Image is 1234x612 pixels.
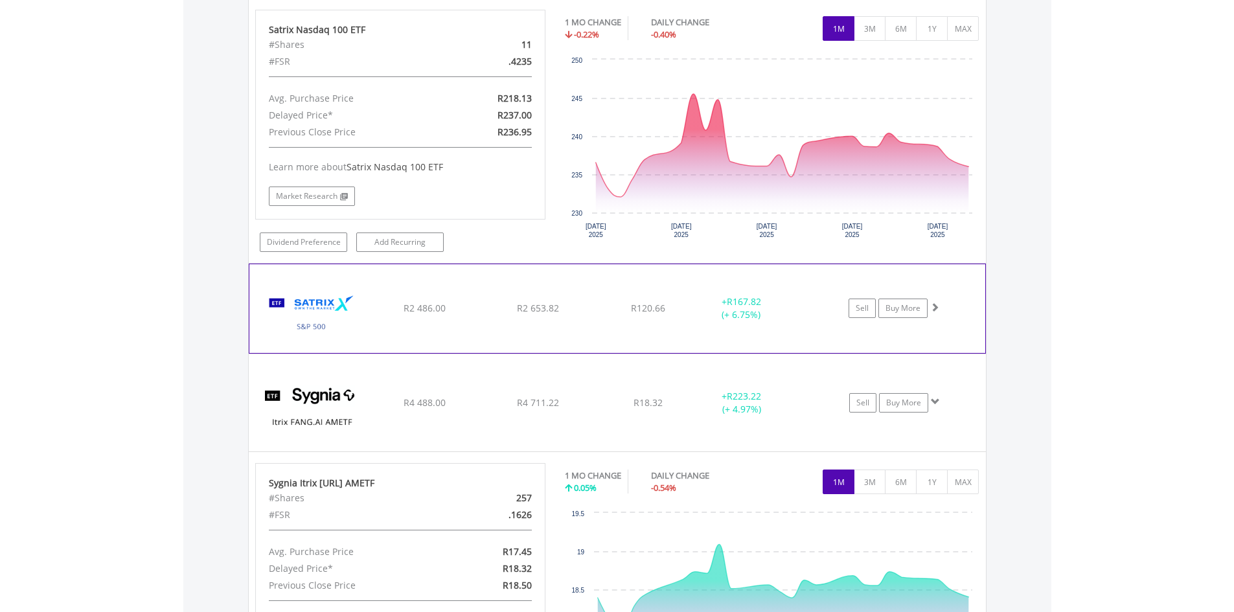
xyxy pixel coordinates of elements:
a: Buy More [879,393,928,413]
div: .4235 [447,53,541,70]
div: DAILY CHANGE [651,16,755,28]
span: -0.22% [574,28,599,40]
span: R4 711.22 [517,396,559,409]
button: 6M [885,470,917,494]
text: 240 [571,133,582,141]
text: [DATE] 2025 [586,223,606,238]
div: Avg. Purchase Price [259,90,448,107]
span: R236.95 [497,126,532,138]
div: #Shares [259,490,448,506]
button: 1M [823,470,854,494]
img: TFSA.SYFANG.png [255,370,367,448]
a: Sell [849,393,876,413]
a: Add Recurring [356,232,444,252]
text: [DATE] 2025 [757,223,777,238]
div: DAILY CHANGE [651,470,755,482]
img: TFSA.STX500.png [256,280,367,349]
button: MAX [947,470,979,494]
text: [DATE] 2025 [928,223,948,238]
div: #Shares [259,36,448,53]
div: Delayed Price* [259,107,448,124]
text: [DATE] 2025 [671,223,692,238]
span: R237.00 [497,109,532,121]
span: R167.82 [727,295,761,308]
div: .1626 [447,506,541,523]
div: Previous Close Price [259,124,448,141]
text: 19 [577,549,585,556]
div: Delayed Price* [259,560,448,577]
text: 250 [571,57,582,64]
div: 1 MO CHANGE [565,470,621,482]
a: Market Research [269,187,355,206]
span: R4 488.00 [404,396,446,409]
span: -0.54% [651,482,676,493]
span: 0.05% [574,482,597,493]
text: [DATE] 2025 [842,223,863,238]
div: #FSR [259,506,448,523]
div: #FSR [259,53,448,70]
text: 230 [571,210,582,217]
span: R2 653.82 [517,302,559,314]
div: Avg. Purchase Price [259,543,448,560]
a: Dividend Preference [260,232,347,252]
span: R218.13 [497,92,532,104]
div: 1 MO CHANGE [565,16,621,28]
div: Learn more about [269,161,532,174]
button: 1Y [916,16,948,41]
span: R17.45 [503,545,532,558]
button: MAX [947,16,979,41]
span: R18.32 [634,396,663,409]
a: Buy More [878,299,928,318]
div: + (+ 4.97%) [693,390,791,416]
button: 6M [885,16,917,41]
div: Previous Close Price [259,577,448,594]
text: 235 [571,172,582,179]
button: 3M [854,470,886,494]
span: R120.66 [631,302,665,314]
div: 11 [447,36,541,53]
span: R18.50 [503,579,532,591]
span: -0.40% [651,28,676,40]
text: 18.5 [571,587,584,594]
span: R18.32 [503,562,532,574]
div: Sygnia Itrix [URL] AMETF [269,477,532,490]
div: Chart. Highcharts interactive chart. [565,53,979,247]
div: + (+ 6.75%) [692,295,790,321]
text: 245 [571,95,582,102]
svg: Interactive chart [565,53,979,247]
span: Satrix Nasdaq 100 ETF [347,161,443,173]
button: 3M [854,16,886,41]
text: 19.5 [571,510,584,517]
span: R223.22 [727,390,761,402]
button: 1Y [916,470,948,494]
a: Sell [849,299,876,318]
span: R2 486.00 [404,302,446,314]
div: 257 [447,490,541,506]
button: 1M [823,16,854,41]
div: Satrix Nasdaq 100 ETF [269,23,532,36]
